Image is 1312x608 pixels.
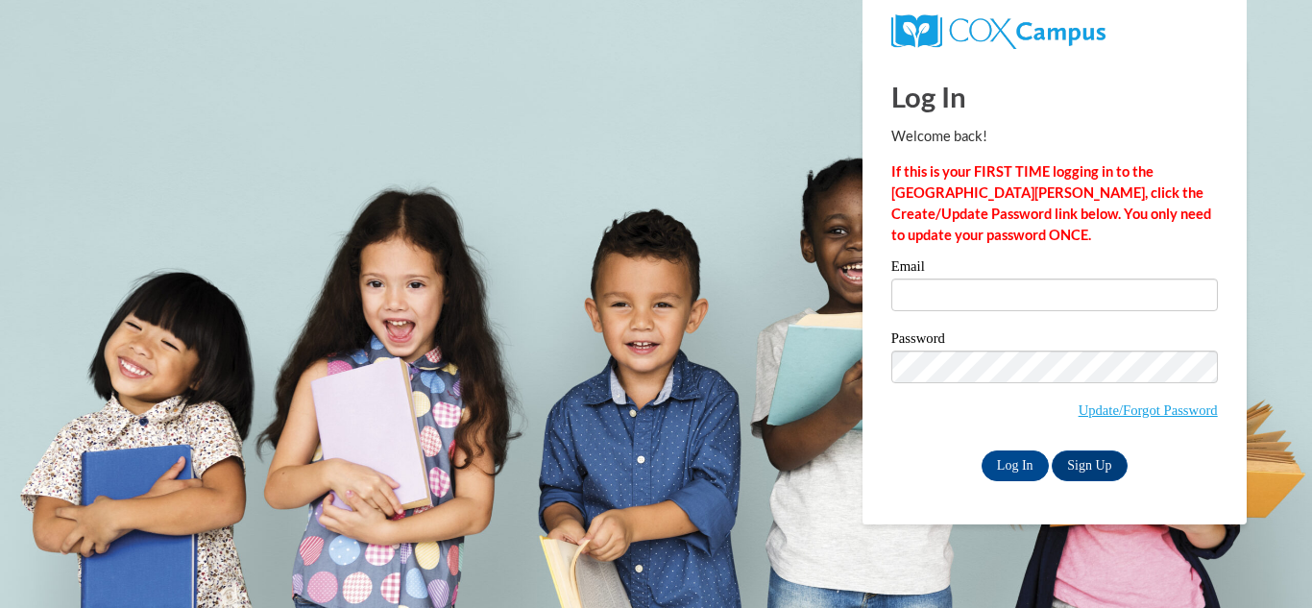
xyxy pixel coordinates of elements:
[891,14,1105,49] img: COX Campus
[891,163,1211,243] strong: If this is your FIRST TIME logging in to the [GEOGRAPHIC_DATA][PERSON_NAME], click the Create/Upd...
[982,450,1049,481] input: Log In
[1079,402,1218,418] a: Update/Forgot Password
[891,259,1218,279] label: Email
[891,77,1218,116] h1: Log In
[891,331,1218,351] label: Password
[1052,450,1127,481] a: Sign Up
[891,126,1218,147] p: Welcome back!
[891,22,1105,38] a: COX Campus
